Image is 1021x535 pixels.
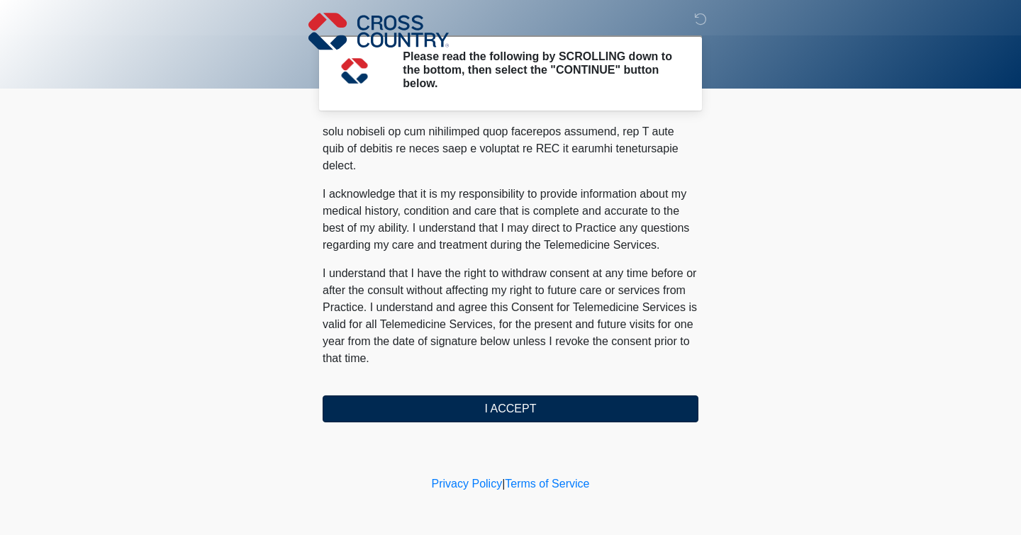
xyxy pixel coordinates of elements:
[323,265,698,367] p: I understand that I have the right to withdraw consent at any time before or after the consult wi...
[308,11,449,52] img: Cross Country Logo
[323,186,698,254] p: I acknowledge that it is my responsibility to provide information about my medical history, condi...
[323,395,698,422] button: I ACCEPT
[432,478,503,490] a: Privacy Policy
[333,50,376,92] img: Agent Avatar
[502,478,505,490] a: |
[403,50,677,91] h2: Please read the following by SCROLLING down to the bottom, then select the "CONTINUE" button below.
[505,478,589,490] a: Terms of Service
